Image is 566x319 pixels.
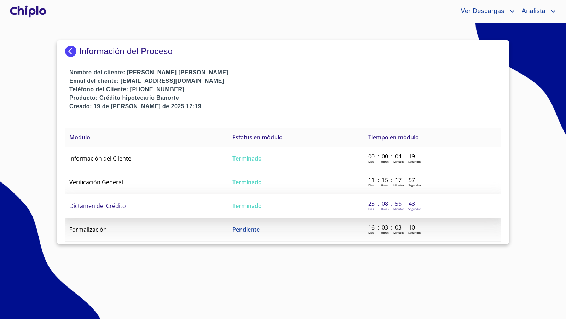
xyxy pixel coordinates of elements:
[381,231,389,234] p: Horas
[69,94,501,102] p: Producto: Crédito hipotecario Banorte
[368,133,419,141] span: Tiempo en módulo
[79,46,173,56] p: Información del Proceso
[368,224,416,231] p: 16 : 03 : 03 : 10
[368,176,416,184] p: 11 : 15 : 17 : 57
[69,226,107,233] span: Formalización
[69,68,501,77] p: Nombre del cliente: [PERSON_NAME] [PERSON_NAME]
[455,6,516,17] button: account of current user
[381,159,389,163] p: Horas
[393,207,404,211] p: Minutos
[232,155,262,162] span: Terminado
[65,46,501,57] div: Información del Proceso
[381,207,389,211] p: Horas
[368,152,416,160] p: 00 : 00 : 04 : 19
[368,207,374,211] p: Dias
[408,183,421,187] p: Segundos
[393,231,404,234] p: Minutos
[368,231,374,234] p: Dias
[232,178,262,186] span: Terminado
[65,46,79,57] img: Docupass spot blue
[381,183,389,187] p: Horas
[408,159,421,163] p: Segundos
[393,159,404,163] p: Minutos
[368,200,416,208] p: 23 : 08 : 56 : 43
[69,133,90,141] span: Modulo
[408,231,421,234] p: Segundos
[69,102,501,111] p: Creado: 19 de [PERSON_NAME] de 2025 17:19
[232,133,283,141] span: Estatus en módulo
[232,202,262,210] span: Terminado
[69,77,501,85] p: Email del cliente: [EMAIL_ADDRESS][DOMAIN_NAME]
[69,155,131,162] span: Información del Cliente
[232,226,260,233] span: Pendiente
[69,178,123,186] span: Verificación General
[368,183,374,187] p: Dias
[368,159,374,163] p: Dias
[516,6,549,17] span: Analista
[69,85,501,94] p: Teléfono del Cliente: [PHONE_NUMBER]
[408,207,421,211] p: Segundos
[69,202,126,210] span: Dictamen del Crédito
[516,6,558,17] button: account of current user
[455,6,508,17] span: Ver Descargas
[393,183,404,187] p: Minutos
